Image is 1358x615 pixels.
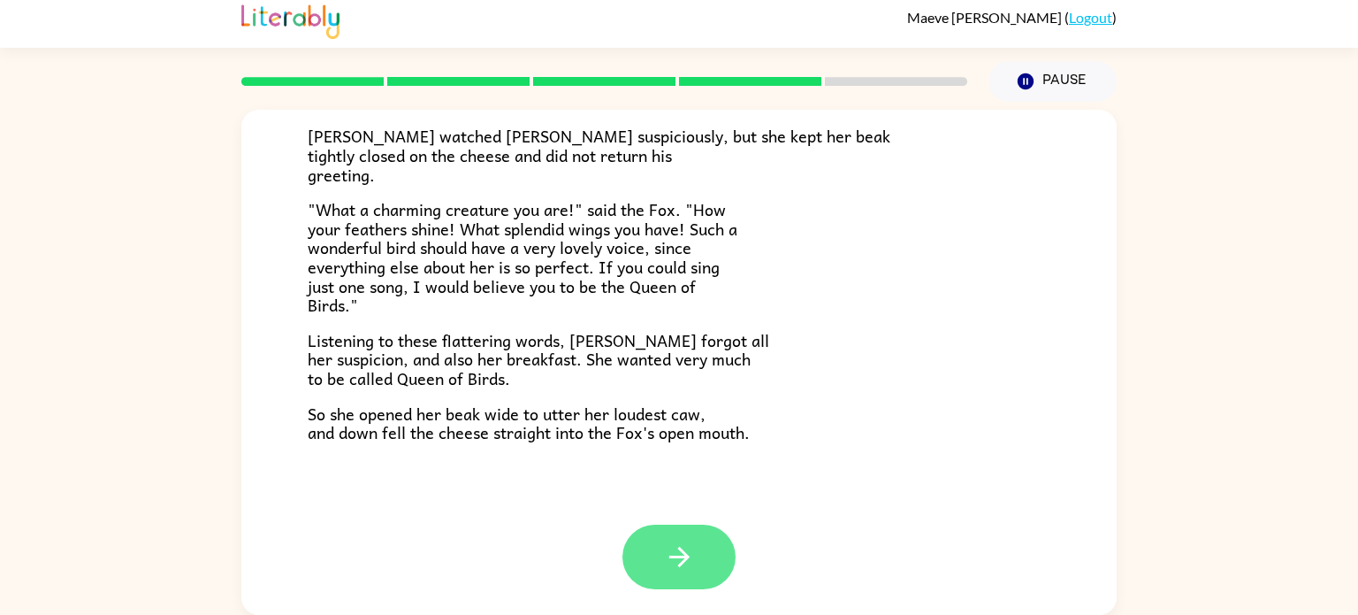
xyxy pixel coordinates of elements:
span: Listening to these flattering words, [PERSON_NAME] forgot all her suspicion, and also her breakfa... [308,327,769,391]
span: So she opened her beak wide to utter her loudest caw, and down fell the cheese straight into the ... [308,401,750,446]
span: "What a charming creature you are!" said the Fox. "How your feathers shine! What splendid wings y... [308,196,737,318]
a: Logout [1069,9,1112,26]
span: [PERSON_NAME] watched [PERSON_NAME] suspiciously, but she kept her beak tightly closed on the che... [308,123,890,187]
div: ( ) [907,9,1117,26]
button: Pause [988,61,1117,102]
span: Maeve [PERSON_NAME] [907,9,1064,26]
